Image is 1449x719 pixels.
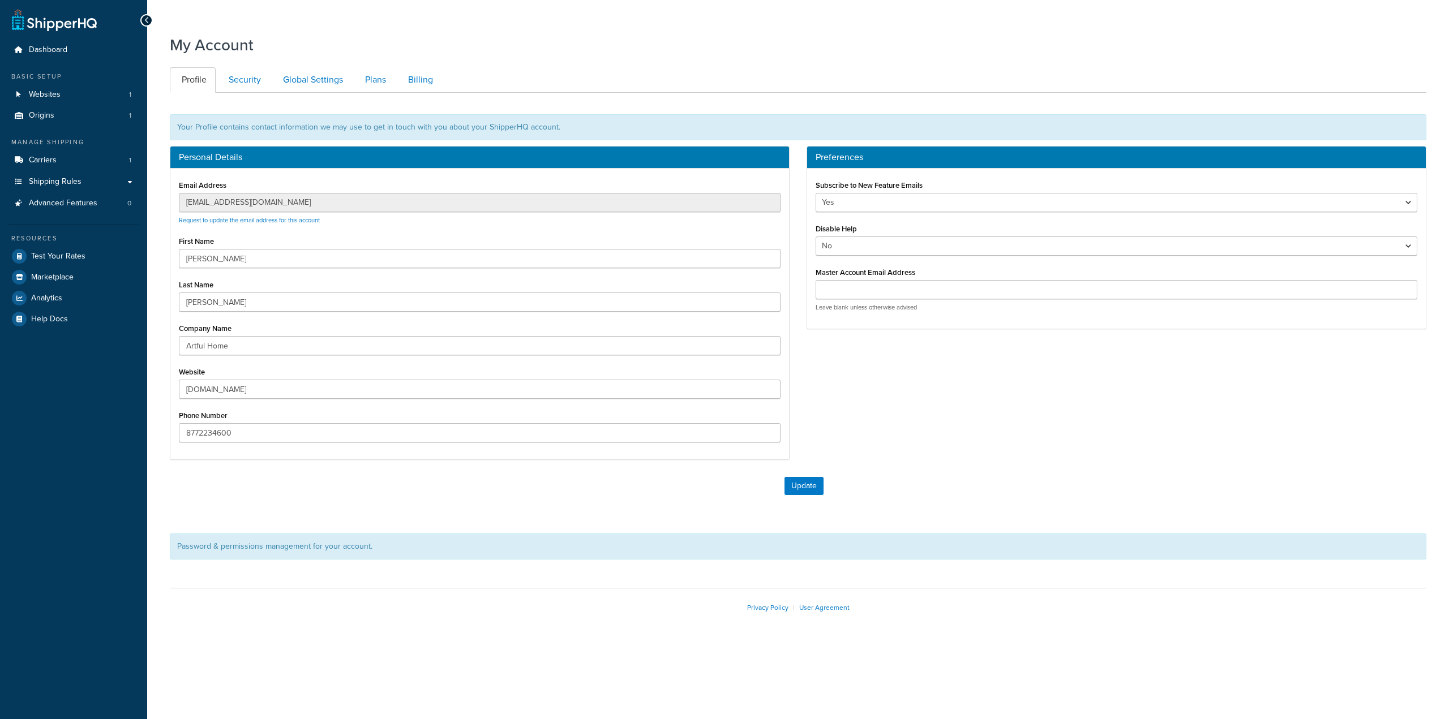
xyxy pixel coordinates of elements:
a: Global Settings [271,67,352,93]
a: Help Docs [8,309,139,329]
div: Manage Shipping [8,137,139,147]
div: Resources [8,234,139,243]
a: Request to update the email address for this account [179,216,320,225]
a: Privacy Policy [747,602,788,613]
a: Analytics [8,288,139,308]
a: Profile [170,67,216,93]
span: 0 [127,199,131,208]
span: Shipping Rules [29,177,82,187]
a: Advanced Features 0 [8,193,139,214]
a: Shipping Rules [8,171,139,192]
label: Phone Number [179,411,228,420]
li: Websites [8,84,139,105]
li: Carriers [8,150,139,171]
span: Test Your Rates [31,252,85,261]
span: Carriers [29,156,57,165]
span: Websites [29,90,61,100]
span: Origins [29,111,54,120]
li: Advanced Features [8,193,139,214]
a: Origins 1 [8,105,139,126]
a: Plans [353,67,395,93]
h3: Preferences [816,152,1417,162]
a: ShipperHQ Home [12,8,97,31]
span: Advanced Features [29,199,97,208]
a: Dashboard [8,40,139,61]
span: Marketplace [31,273,74,282]
button: Update [784,477,824,495]
a: User Agreement [799,602,850,613]
label: Email Address [179,181,226,190]
label: First Name [179,237,214,246]
a: Test Your Rates [8,246,139,266]
a: Marketplace [8,267,139,287]
h1: My Account [170,34,254,56]
a: Websites 1 [8,84,139,105]
a: Carriers 1 [8,150,139,171]
span: Dashboard [29,45,67,55]
label: Subscribe to New Feature Emails [816,181,923,190]
span: Help Docs [31,315,68,324]
label: Master Account Email Address [816,268,915,277]
span: 1 [129,90,131,100]
div: Basic Setup [8,72,139,81]
span: | [793,602,795,613]
div: Password & permissions management for your account. [170,533,1426,559]
a: Billing [396,67,442,93]
label: Website [179,368,205,376]
label: Disable Help [816,225,857,233]
span: 1 [129,156,131,165]
h3: Personal Details [179,152,781,162]
div: Your Profile contains contact information we may use to get in touch with you about your ShipperH... [170,114,1426,140]
label: Company Name [179,324,232,333]
p: Leave blank unless otherwise advised [816,303,1417,312]
span: 1 [129,111,131,120]
a: Security [217,67,270,93]
span: Analytics [31,294,62,303]
label: Last Name [179,281,213,289]
li: Origins [8,105,139,126]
